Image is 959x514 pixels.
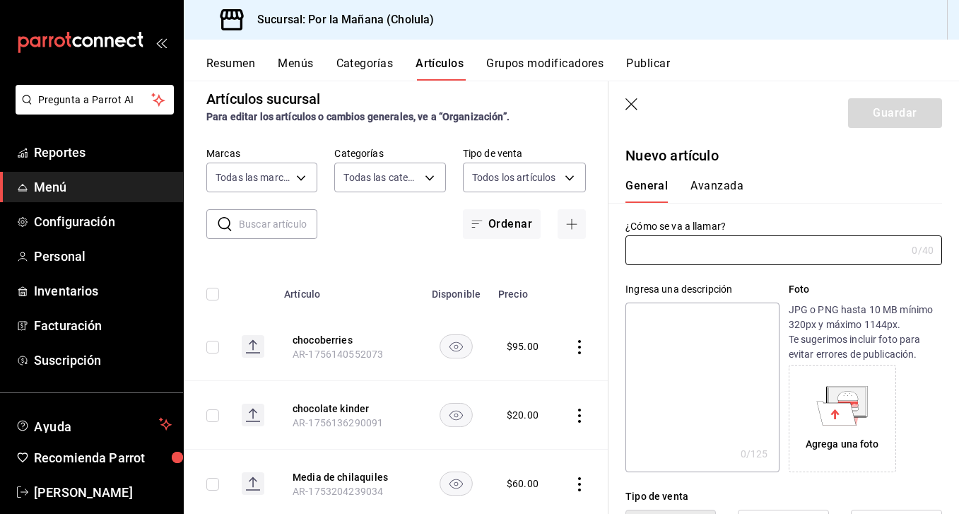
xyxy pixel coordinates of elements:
button: Artículos [416,57,464,81]
button: edit-product-location [293,470,406,484]
strong: Para editar los artículos o cambios generales, ve a “Organización”. [206,111,510,122]
label: ¿Cómo se va a llamar? [625,221,942,231]
div: Agrega una foto [806,437,879,452]
button: edit-product-location [293,333,406,347]
span: AR-1756140552073 [293,349,383,360]
button: Grupos modificadores [486,57,604,81]
span: Recomienda Parrot [34,448,172,467]
span: Configuración [34,212,172,231]
div: navigation tabs [206,57,959,81]
button: General [625,179,668,203]
label: Categorías [334,148,445,158]
button: Menús [278,57,313,81]
button: Avanzada [690,179,743,203]
button: Categorías [336,57,394,81]
h3: Sucursal: Por la Mañana (Cholula) [246,11,434,28]
button: availability-product [440,403,473,427]
span: Ayuda [34,416,153,433]
button: actions [572,409,587,423]
div: Tipo de venta [625,489,942,504]
div: $ 60.00 [507,477,539,491]
span: AR-1753204239034 [293,486,383,497]
a: Pregunta a Parrot AI [10,103,174,117]
span: Suscripción [34,351,172,370]
span: Menú [34,177,172,197]
span: Inventarios [34,281,172,300]
div: 0 /125 [741,447,768,461]
div: 0 /40 [912,243,934,257]
th: Artículo [276,267,423,313]
div: Ingresa una descripción [625,282,779,297]
span: Facturación [34,316,172,335]
button: availability-product [440,334,473,358]
span: Todos los artículos [472,170,556,185]
div: Artículos sucursal [206,88,320,110]
div: navigation tabs [625,179,925,203]
span: Pregunta a Parrot AI [38,93,152,107]
th: Precio [490,267,555,313]
p: Foto [789,282,942,297]
button: edit-product-location [293,402,406,416]
button: Ordenar [463,209,541,239]
th: Disponible [423,267,490,313]
p: Nuevo artículo [625,145,942,166]
div: Agrega una foto [792,368,893,469]
span: [PERSON_NAME] [34,483,172,502]
p: JPG o PNG hasta 10 MB mínimo 320px y máximo 1144px. Te sugerimos incluir foto para evitar errores... [789,303,942,362]
label: Tipo de venta [463,148,586,158]
span: AR-1756136290091 [293,417,383,428]
button: availability-product [440,472,473,496]
div: $ 95.00 [507,339,539,354]
button: Resumen [206,57,255,81]
button: Pregunta a Parrot AI [16,85,174,115]
button: Publicar [626,57,670,81]
div: $ 20.00 [507,408,539,422]
span: Personal [34,247,172,266]
span: Todas las categorías, Sin categoría [343,170,419,185]
button: open_drawer_menu [155,37,167,48]
span: Reportes [34,143,172,162]
button: actions [572,340,587,354]
input: Buscar artículo [239,210,317,238]
span: Todas las marcas, Sin marca [216,170,291,185]
label: Marcas [206,148,317,158]
button: actions [572,477,587,491]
